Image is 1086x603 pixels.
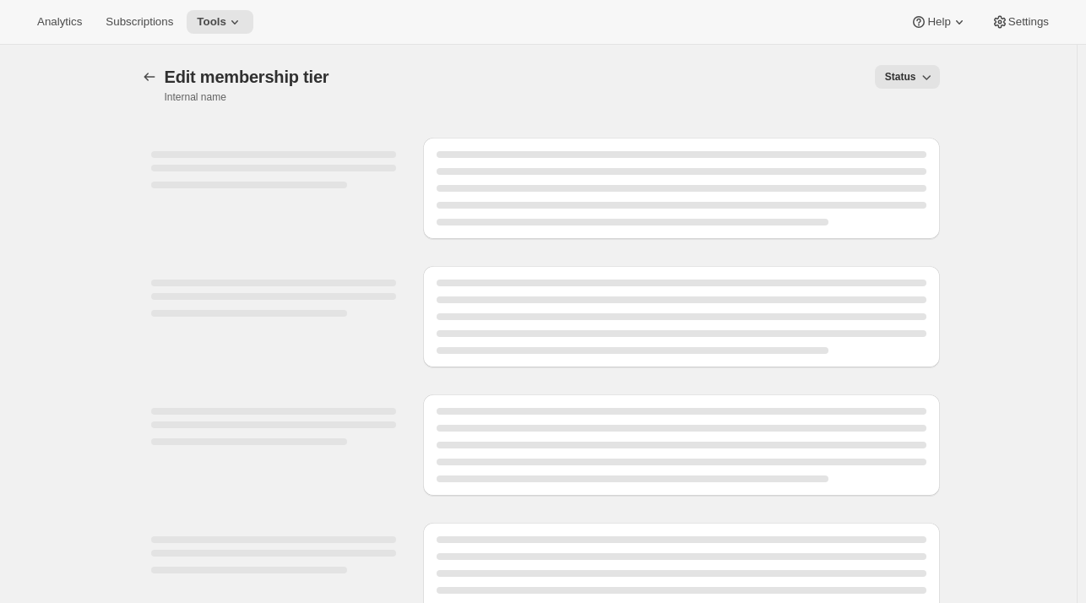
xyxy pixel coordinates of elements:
button: Help [900,10,977,34]
span: Analytics [37,15,82,29]
div: Edit membership tier [165,67,329,87]
p: Internal name [165,90,336,104]
span: Help [927,15,950,29]
span: Status [885,70,916,84]
span: Settings [1008,15,1049,29]
button: Subscriptions [95,10,183,34]
button: Settings [981,10,1059,34]
span: Tools [197,15,226,29]
button: Status [875,65,940,89]
span: Subscriptions [106,15,173,29]
button: Analytics [27,10,92,34]
button: Memberships [138,65,161,89]
button: Tools [187,10,253,34]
